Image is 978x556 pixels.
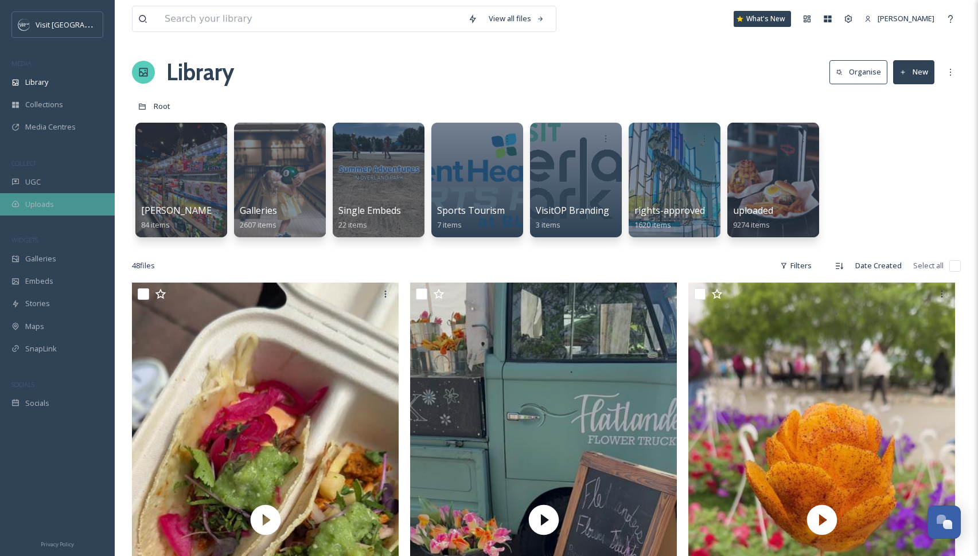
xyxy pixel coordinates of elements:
[829,60,887,84] button: Organise
[25,276,53,287] span: Embeds
[634,205,705,230] a: rights-approved1620 items
[850,254,907,277] div: Date Created
[141,220,170,230] span: 84 items
[634,204,705,217] span: rights-approved
[240,204,277,217] span: Galleries
[11,159,36,167] span: COLLECT
[928,506,961,539] button: Open Chat
[25,199,54,210] span: Uploads
[154,99,170,113] a: Root
[338,205,401,230] a: Single Embeds22 items
[878,13,934,24] span: [PERSON_NAME]
[132,260,155,271] span: 48 file s
[913,260,944,271] span: Select all
[25,177,41,187] span: UGC
[240,220,276,230] span: 2607 items
[166,55,234,89] a: Library
[338,204,401,217] span: Single Embeds
[25,321,44,332] span: Maps
[25,398,49,409] span: Socials
[733,205,773,230] a: uploaded9274 items
[18,19,30,30] img: c3es6xdrejuflcaqpovn.png
[536,205,609,230] a: VisitOP Branding3 items
[733,204,773,217] span: uploaded
[338,220,367,230] span: 22 items
[11,380,34,389] span: SOCIALS
[141,204,285,217] span: [PERSON_NAME] Sponsored Trip
[36,19,124,30] span: Visit [GEOGRAPHIC_DATA]
[11,59,32,68] span: MEDIA
[25,253,56,264] span: Galleries
[240,205,277,230] a: Galleries2607 items
[437,204,505,217] span: Sports Tourism
[41,541,74,548] span: Privacy Policy
[41,537,74,550] a: Privacy Policy
[829,60,893,84] a: Organise
[159,6,462,32] input: Search your library
[25,343,57,354] span: SnapLink
[25,77,48,88] span: Library
[25,99,63,110] span: Collections
[634,220,671,230] span: 1620 items
[536,220,560,230] span: 3 items
[733,220,770,230] span: 9274 items
[859,7,940,30] a: [PERSON_NAME]
[25,298,50,309] span: Stories
[483,7,550,30] a: View all files
[437,220,462,230] span: 7 items
[11,236,38,244] span: WIDGETS
[154,101,170,111] span: Root
[893,60,934,84] button: New
[774,254,817,277] div: Filters
[437,205,505,230] a: Sports Tourism7 items
[25,122,76,132] span: Media Centres
[734,11,791,27] a: What's New
[536,204,609,217] span: VisitOP Branding
[141,205,285,230] a: [PERSON_NAME] Sponsored Trip84 items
